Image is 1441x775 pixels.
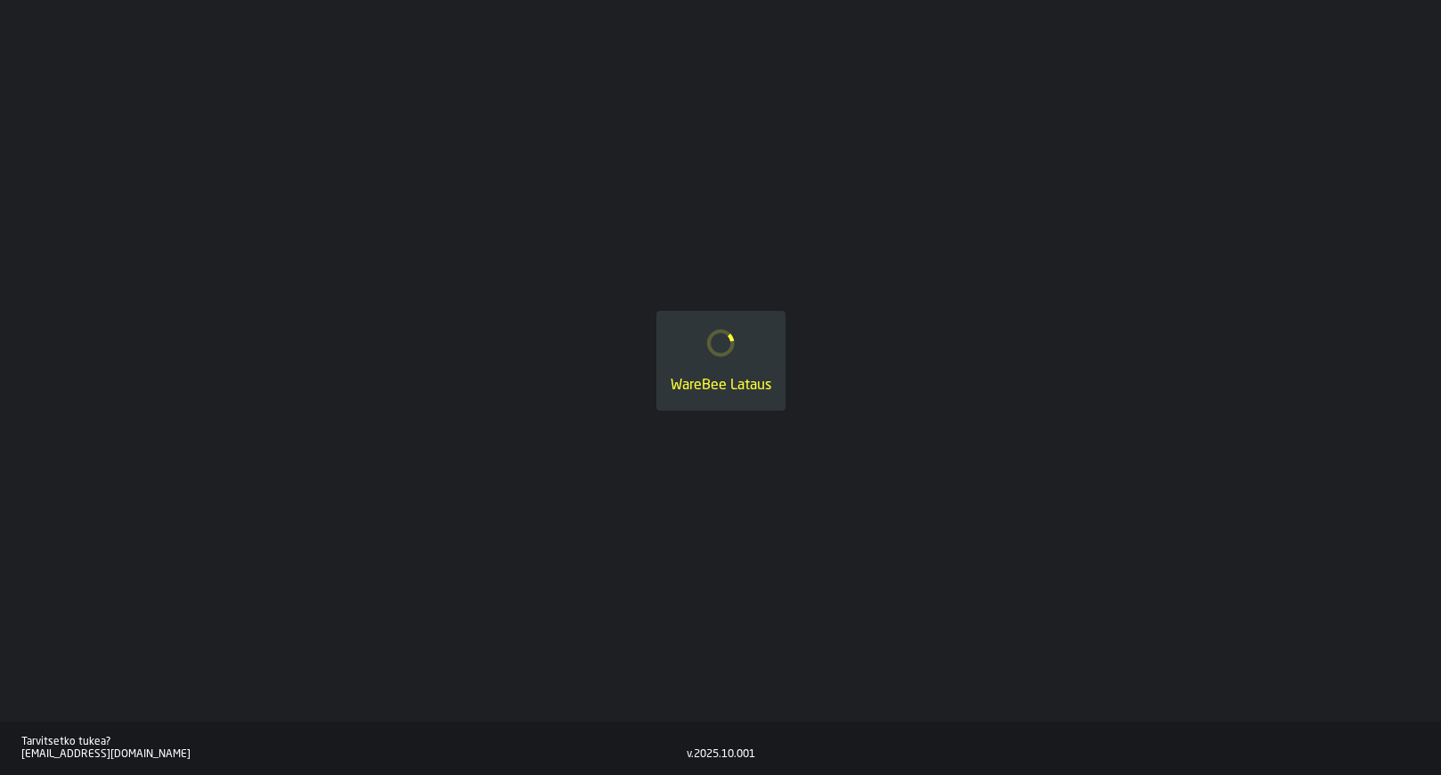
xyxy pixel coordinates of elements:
div: v. [687,748,694,761]
div: Tarvitsetko tukea? [21,736,687,748]
div: [EMAIL_ADDRESS][DOMAIN_NAME] [21,748,687,761]
div: WareBee Lataus [671,375,771,396]
div: 2025.10.001 [694,748,755,761]
a: Tarvitsetko tukea?[EMAIL_ADDRESS][DOMAIN_NAME] [21,736,687,761]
